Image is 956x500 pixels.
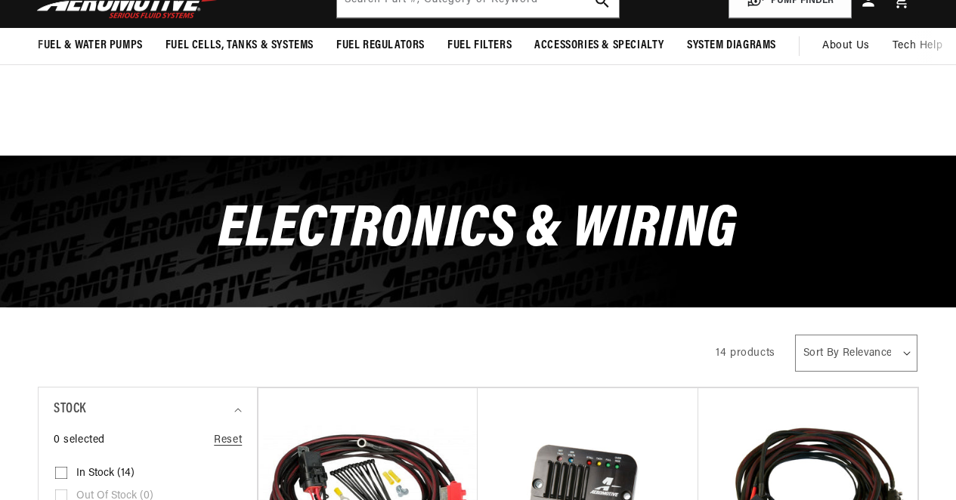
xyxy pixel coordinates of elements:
summary: Fuel Regulators [325,28,436,63]
span: Tech Help [893,38,942,54]
summary: Stock (0 selected) [54,387,242,432]
span: Stock [54,399,86,421]
span: About Us [822,40,870,51]
summary: Accessories & Specialty [523,28,676,63]
span: Accessories & Specialty [534,38,664,54]
a: About Us [811,28,881,64]
a: Reset [214,432,242,449]
span: In stock (14) [76,467,135,480]
summary: Tech Help [881,28,954,64]
span: Electronics & Wiring [218,201,738,261]
summary: Fuel & Water Pumps [26,28,154,63]
span: Fuel Regulators [336,38,425,54]
summary: Fuel Cells, Tanks & Systems [154,28,325,63]
span: Fuel & Water Pumps [38,38,143,54]
span: Fuel Filters [447,38,512,54]
summary: Fuel Filters [436,28,523,63]
span: Fuel Cells, Tanks & Systems [166,38,314,54]
summary: System Diagrams [676,28,787,63]
span: System Diagrams [687,38,776,54]
span: 14 products [716,347,775,359]
span: 0 selected [54,432,105,449]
